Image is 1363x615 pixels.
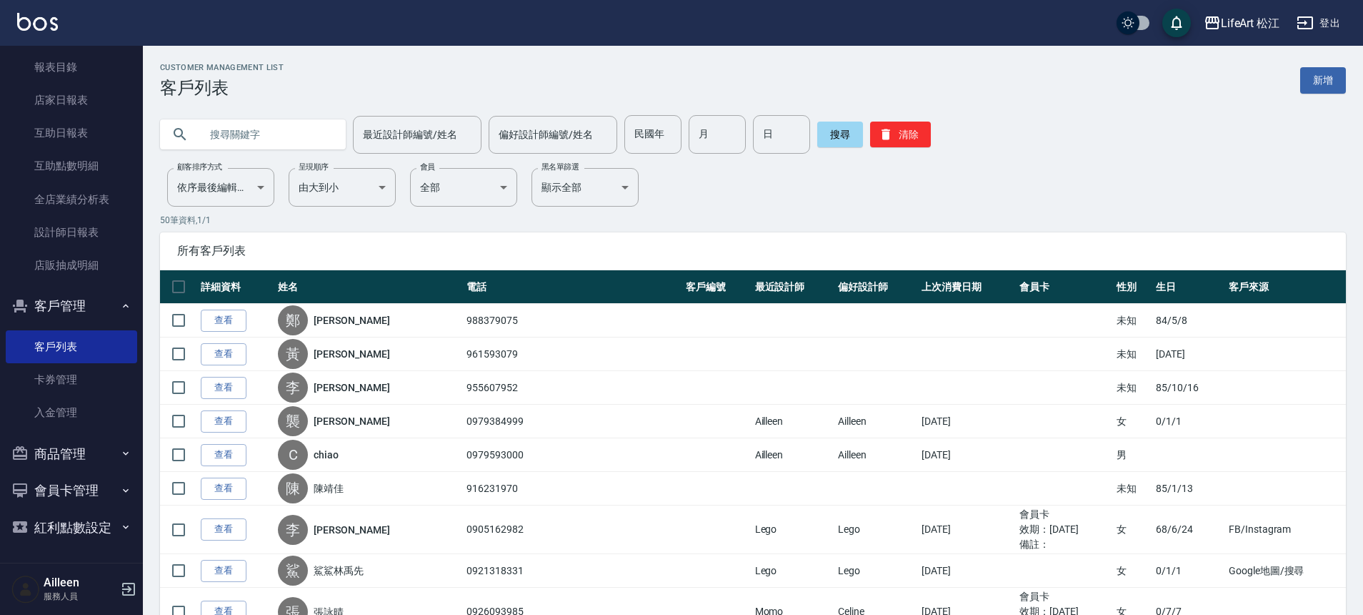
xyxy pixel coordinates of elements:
[314,313,389,328] a: [PERSON_NAME]
[1162,9,1191,37] button: save
[314,564,364,578] a: 鯊鯊林禹先
[420,162,435,172] label: 會員
[463,472,682,506] td: 916231970
[314,414,389,428] a: [PERSON_NAME]
[817,122,863,147] button: 搜尋
[918,438,1016,472] td: [DATE]
[6,216,137,249] a: 設計師日報表
[1152,554,1225,588] td: 0/1/1
[541,162,579,172] label: 黑名單篩選
[197,270,274,304] th: 詳細資料
[201,410,246,433] a: 查看
[1113,270,1152,304] th: 性別
[1113,304,1152,338] td: 未知
[752,270,835,304] th: 最近設計師
[278,339,308,369] div: 黃
[463,270,682,304] th: 電話
[531,168,639,207] div: 顯示全部
[278,305,308,335] div: 鄭
[201,560,246,582] a: 查看
[834,554,918,588] td: Lego
[463,438,682,472] td: 0979593000
[1152,338,1225,371] td: [DATE]
[1113,438,1152,472] td: 男
[1198,9,1286,38] button: LifeArt 松江
[314,347,389,361] a: [PERSON_NAME]
[1225,554,1346,588] td: Google地圖/搜尋
[160,63,284,72] h2: Customer Management List
[278,515,308,545] div: 李
[918,270,1016,304] th: 上次消費日期
[278,473,308,503] div: 陳
[6,149,137,182] a: 互助點數明細
[918,405,1016,438] td: [DATE]
[1225,506,1346,554] td: FB/Instagram
[1019,522,1109,537] ul: 效期： [DATE]
[6,509,137,546] button: 紅利點數設定
[11,575,40,604] img: Person
[200,115,334,154] input: 搜尋關鍵字
[1113,338,1152,371] td: 未知
[160,214,1346,227] p: 50 筆資料, 1 / 1
[1019,589,1109,604] ul: 會員卡
[201,377,246,399] a: 查看
[201,444,246,466] a: 查看
[463,554,682,588] td: 0921318331
[1113,506,1152,554] td: 女
[177,244,1329,258] span: 所有客戶列表
[834,405,918,438] td: Ailleen
[752,554,835,588] td: Lego
[410,168,517,207] div: 全部
[6,84,137,117] a: 店家日報表
[299,162,329,172] label: 呈現順序
[314,380,389,395] a: [PERSON_NAME]
[1113,554,1152,588] td: 女
[1152,304,1225,338] td: 84/5/8
[752,405,835,438] td: Ailleen
[6,396,137,429] a: 入金管理
[201,518,246,541] a: 查看
[278,556,308,586] div: 鯊
[1113,472,1152,506] td: 未知
[6,330,137,363] a: 客戶列表
[1113,405,1152,438] td: 女
[278,373,308,403] div: 李
[463,506,682,554] td: 0905162982
[463,405,682,438] td: 0979384999
[274,270,463,304] th: 姓名
[314,523,389,537] a: [PERSON_NAME]
[834,438,918,472] td: Ailleen
[463,338,682,371] td: 961593079
[834,506,918,554] td: Lego
[918,554,1016,588] td: [DATE]
[44,576,116,590] h5: Ailleen
[1152,405,1225,438] td: 0/1/1
[1019,537,1109,552] ul: 備註：
[834,270,918,304] th: 偏好設計師
[1113,371,1152,405] td: 未知
[752,438,835,472] td: Ailleen
[6,287,137,325] button: 客戶管理
[6,51,137,84] a: 報表目錄
[682,270,751,304] th: 客戶編號
[918,506,1016,554] td: [DATE]
[177,162,222,172] label: 顧客排序方式
[201,343,246,365] a: 查看
[1152,506,1225,554] td: 68/6/24
[463,371,682,405] td: 955607952
[1019,507,1109,522] ul: 會員卡
[1300,67,1346,94] a: 新增
[6,183,137,216] a: 全店業績分析表
[1221,14,1280,32] div: LifeArt 松江
[6,249,137,282] a: 店販抽成明細
[1152,472,1225,506] td: 85/1/13
[6,436,137,473] button: 商品管理
[870,122,931,147] button: 清除
[314,448,339,462] a: chiao
[278,440,308,470] div: C
[6,363,137,396] a: 卡券管理
[6,117,137,149] a: 互助日報表
[160,78,284,98] h3: 客戶列表
[167,168,274,207] div: 依序最後編輯時間
[1152,270,1225,304] th: 生日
